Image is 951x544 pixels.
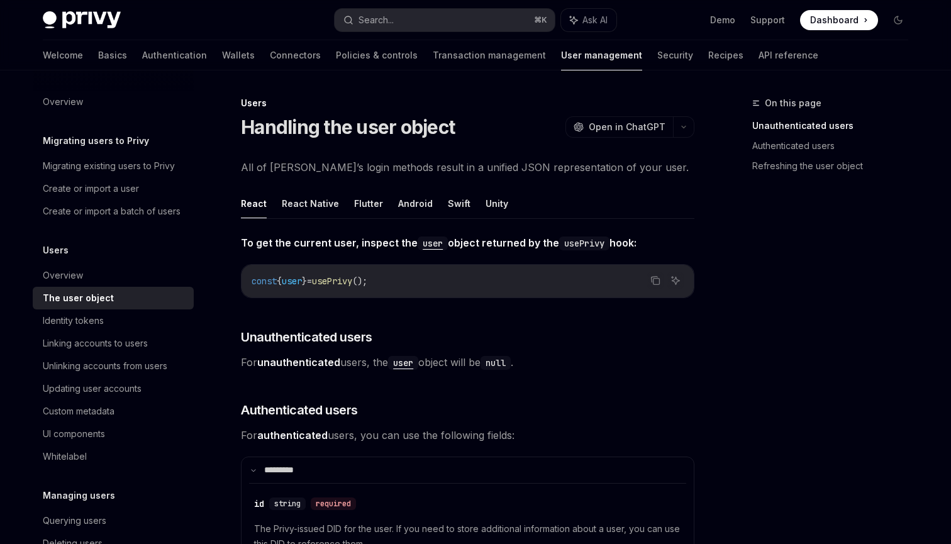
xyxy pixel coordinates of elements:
[312,275,352,287] span: usePrivy
[647,272,664,289] button: Copy the contents from the code block
[241,426,694,444] span: For users, you can use the following fields:
[257,429,328,441] strong: authenticated
[43,313,104,328] div: Identity tokens
[559,236,609,250] code: usePrivy
[43,449,87,464] div: Whitelabel
[486,189,508,218] button: Unity
[241,328,372,346] span: Unauthenticated users
[282,275,302,287] span: user
[335,9,555,31] button: Search...⌘K
[270,40,321,70] a: Connectors
[43,181,139,196] div: Create or import a user
[43,381,142,396] div: Updating user accounts
[311,497,356,510] div: required
[752,136,918,156] a: Authenticated users
[888,10,908,30] button: Toggle dark mode
[582,14,608,26] span: Ask AI
[354,189,383,218] button: Flutter
[222,40,255,70] a: Wallets
[33,355,194,377] a: Unlinking accounts from users
[33,155,194,177] a: Migrating existing users to Privy
[241,353,694,371] span: For users, the object will be .
[448,189,470,218] button: Swift
[33,445,194,468] a: Whitelabel
[252,275,277,287] span: const
[241,158,694,176] span: All of [PERSON_NAME]’s login methods result in a unified JSON representation of your user.
[43,40,83,70] a: Welcome
[33,332,194,355] a: Linking accounts to users
[33,177,194,200] a: Create or import a user
[534,15,547,25] span: ⌘ K
[561,9,616,31] button: Ask AI
[565,116,673,138] button: Open in ChatGPT
[33,200,194,223] a: Create or import a batch of users
[759,40,818,70] a: API reference
[33,377,194,400] a: Updating user accounts
[98,40,127,70] a: Basics
[352,275,367,287] span: ();
[142,40,207,70] a: Authentication
[561,40,642,70] a: User management
[33,287,194,309] a: The user object
[43,404,114,419] div: Custom metadata
[33,423,194,445] a: UI components
[33,91,194,113] a: Overview
[481,356,511,370] code: null
[800,10,878,30] a: Dashboard
[708,40,743,70] a: Recipes
[43,488,115,503] h5: Managing users
[241,116,455,138] h1: Handling the user object
[43,268,83,283] div: Overview
[43,133,149,148] h5: Migrating users to Privy
[43,11,121,29] img: dark logo
[336,40,418,70] a: Policies & controls
[33,509,194,532] a: Querying users
[388,356,418,369] a: user
[43,291,114,306] div: The user object
[418,236,448,249] a: user
[398,189,433,218] button: Android
[433,40,546,70] a: Transaction management
[750,14,785,26] a: Support
[33,264,194,287] a: Overview
[257,356,340,369] strong: unauthenticated
[765,96,821,111] span: On this page
[359,13,394,28] div: Search...
[810,14,859,26] span: Dashboard
[282,189,339,218] button: React Native
[752,116,918,136] a: Unauthenticated users
[241,189,267,218] button: React
[710,14,735,26] a: Demo
[43,426,105,441] div: UI components
[418,236,448,250] code: user
[241,97,694,109] div: Users
[277,275,282,287] span: {
[43,336,148,351] div: Linking accounts to users
[241,236,637,249] strong: To get the current user, inspect the object returned by the hook:
[307,275,312,287] span: =
[589,121,665,133] span: Open in ChatGPT
[33,309,194,332] a: Identity tokens
[241,401,358,419] span: Authenticated users
[43,94,83,109] div: Overview
[274,499,301,509] span: string
[43,513,106,528] div: Querying users
[667,272,684,289] button: Ask AI
[254,497,264,510] div: id
[33,400,194,423] a: Custom metadata
[43,204,181,219] div: Create or import a batch of users
[43,243,69,258] h5: Users
[752,156,918,176] a: Refreshing the user object
[302,275,307,287] span: }
[43,158,175,174] div: Migrating existing users to Privy
[657,40,693,70] a: Security
[388,356,418,370] code: user
[43,358,167,374] div: Unlinking accounts from users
